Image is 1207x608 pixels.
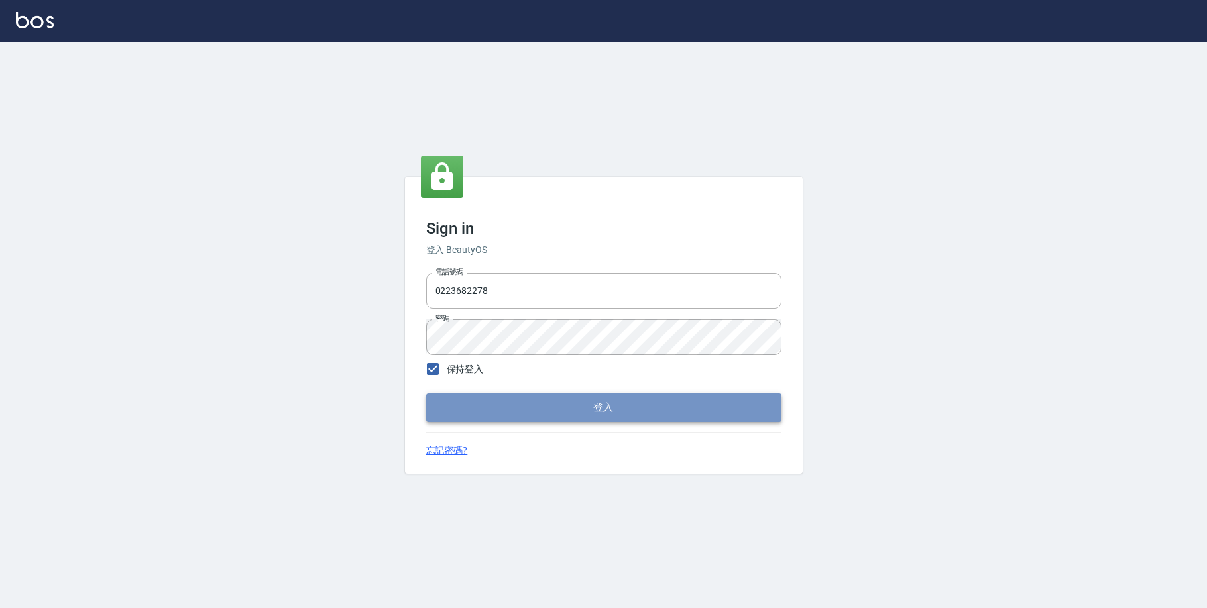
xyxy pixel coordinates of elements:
span: 保持登入 [447,362,484,376]
label: 電話號碼 [435,267,463,277]
label: 密碼 [435,313,449,323]
h6: 登入 BeautyOS [426,243,781,257]
a: 忘記密碼? [426,444,468,458]
button: 登入 [426,393,781,421]
h3: Sign in [426,219,781,238]
img: Logo [16,12,54,28]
